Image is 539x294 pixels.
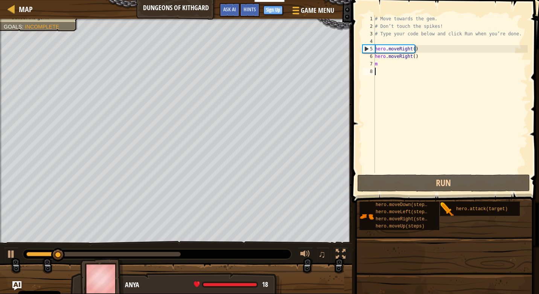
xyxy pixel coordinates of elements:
span: Incomplete [25,24,59,30]
button: Adjust volume [298,247,313,263]
div: 6 [362,53,375,60]
span: : [22,24,25,30]
div: Anya [125,280,274,290]
div: 3 [362,30,375,38]
div: 4 [362,38,375,45]
button: Sign Up [263,6,283,15]
span: 18 [262,280,268,289]
span: Map [19,4,33,14]
div: 8 [362,68,375,75]
div: 1 [362,15,375,23]
img: portrait.png [359,209,374,224]
button: Ask AI [12,281,21,290]
div: health: 18 / 18 [194,281,268,288]
span: Game Menu [301,6,334,15]
div: 7 [362,60,375,68]
span: hero.moveUp(steps) [376,224,425,229]
button: ♫ [317,247,329,263]
button: Ctrl + P: Play [4,247,19,263]
div: 2 [362,23,375,30]
span: hero.attack(target) [456,206,508,212]
a: Map [15,4,33,14]
button: Game Menu [286,3,339,21]
span: hero.moveDown(steps) [376,202,430,208]
span: Goals [4,24,22,30]
div: 5 [363,45,375,53]
span: hero.moveRight(steps) [376,217,432,222]
button: Toggle fullscreen [333,247,348,263]
span: hero.moveLeft(steps) [376,209,430,215]
button: Run [357,174,530,192]
img: portrait.png [440,202,454,217]
span: Ask AI [223,6,236,13]
button: Ask AI [219,3,240,17]
span: Hints [244,6,256,13]
span: ♫ [318,249,326,260]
